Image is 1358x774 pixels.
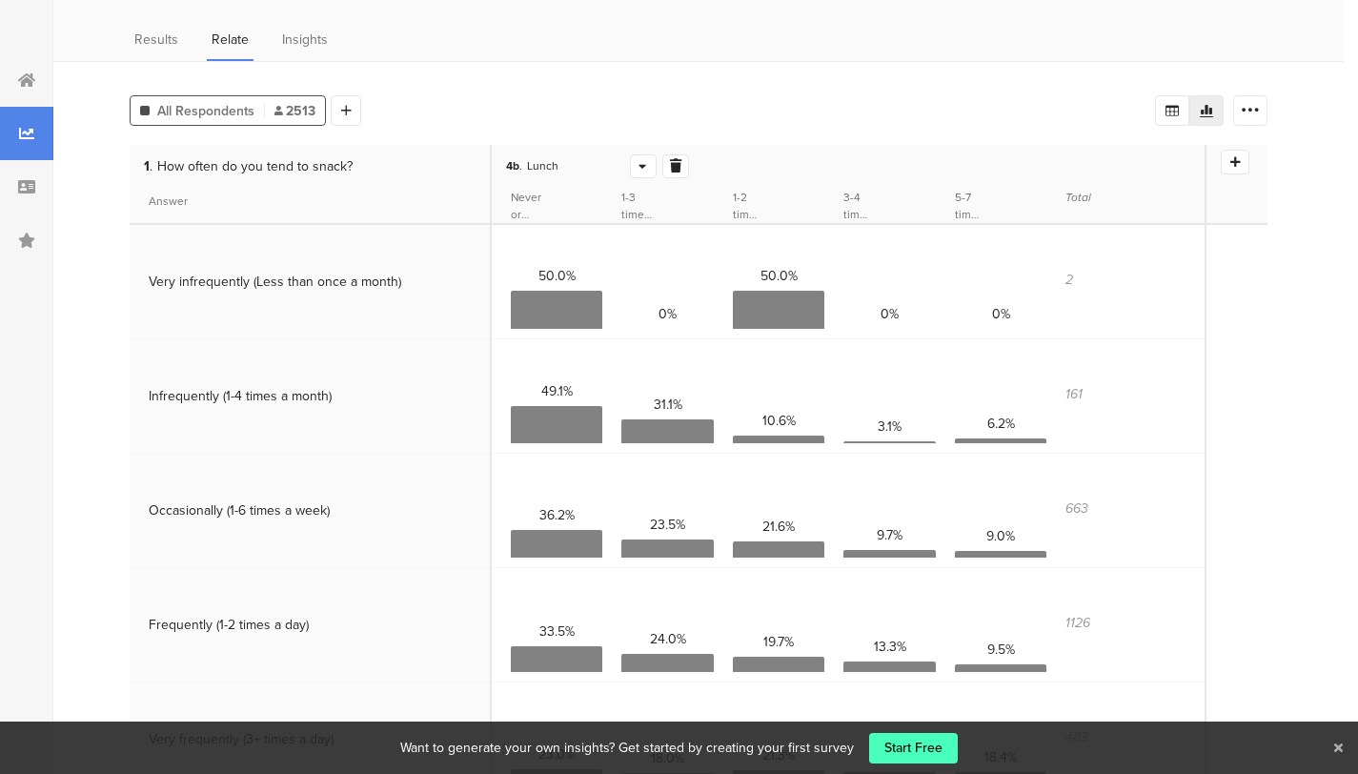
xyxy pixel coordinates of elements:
div: 36.2% [539,505,575,530]
div: 23.5% [650,515,685,540]
div: 9.0% [986,526,1015,551]
span: How often do you tend to snack? [157,156,353,176]
div: Infrequently (1-4 times a month) [149,386,332,406]
span: 2513 [274,101,315,121]
div: 1126 [1065,613,1090,638]
span: All Respondents [157,101,254,121]
span: Insights [282,30,328,50]
div: 13.3% [874,637,906,662]
div: 9.5% [987,640,1015,664]
div: 10.6% [762,411,796,436]
section: 3-4 times a week [843,189,872,223]
div: 2 [1065,270,1073,295]
span: Answer [149,193,188,210]
span: Relate [212,30,249,50]
span: . [150,156,152,176]
div: 6.2% [987,414,1015,438]
div: 0% [881,304,899,329]
div: 50.0% [538,266,576,291]
div: 24.0% [650,629,686,654]
div: Occasionally (1-6 times a week) [149,500,330,520]
div: 161 [1065,384,1083,409]
section: 5-7 times a week [955,189,983,223]
div: Very infrequently (Less than once a month) [149,272,401,292]
div: 3.1% [878,417,902,441]
span: 1 [144,156,152,176]
section: Never or less than once a month [511,189,544,223]
div: 663 [1065,499,1088,523]
div: 9.7% [877,525,902,550]
div: 0% [992,304,1010,329]
section: 1-2 times a week [733,189,761,223]
div: Want to generate your own insights? [400,738,615,758]
span: Results [134,30,178,50]
div: 33.5% [539,621,575,646]
span: Total [1065,189,1091,206]
div: 19.7% [763,632,794,657]
section: 1-3 times a month [621,189,655,223]
span: 4b [506,157,522,174]
div: 49.1% [541,381,573,406]
div: 31.1% [654,395,682,419]
span: . [519,157,522,174]
div: Get started by creating your first survey [618,738,854,758]
div: Frequently (1-2 times a day) [149,615,309,635]
div: 50.0% [760,266,798,291]
a: Start Free [869,733,958,764]
span: Lunch [527,157,558,174]
div: 21.6% [762,517,795,541]
div: 0% [659,304,677,329]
